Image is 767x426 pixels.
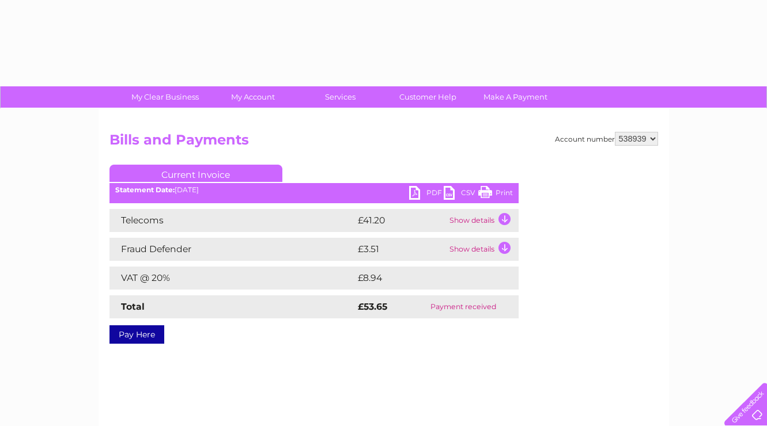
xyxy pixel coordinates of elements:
td: VAT @ 20% [109,267,355,290]
a: PDF [409,186,444,203]
div: [DATE] [109,186,519,194]
td: Show details [447,238,519,261]
a: Make A Payment [468,86,563,108]
a: Customer Help [380,86,475,108]
strong: Total [121,301,145,312]
td: £41.20 [355,209,447,232]
td: Fraud Defender [109,238,355,261]
td: Show details [447,209,519,232]
strong: £53.65 [358,301,387,312]
b: Statement Date: [115,185,175,194]
a: Pay Here [109,325,164,344]
a: My Account [205,86,300,108]
div: Account number [555,132,658,146]
td: Telecoms [109,209,355,232]
td: £8.94 [355,267,492,290]
a: Services [293,86,388,108]
td: Payment received [409,295,518,318]
a: Current Invoice [109,165,282,182]
a: CSV [444,186,478,203]
td: £3.51 [355,238,447,261]
a: Print [478,186,513,203]
h2: Bills and Payments [109,132,658,154]
a: My Clear Business [118,86,213,108]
